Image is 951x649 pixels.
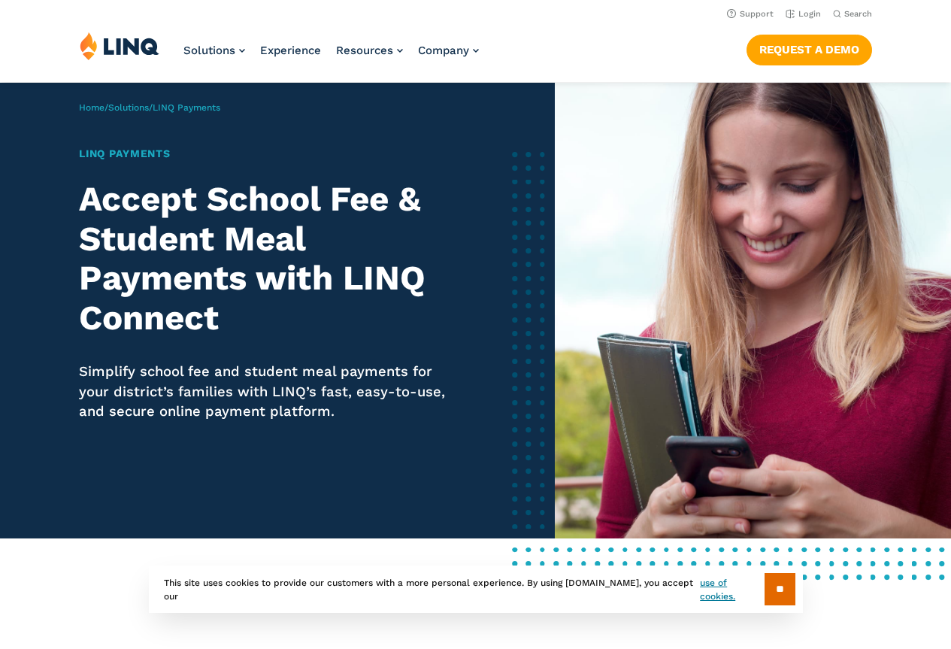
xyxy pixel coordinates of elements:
a: Login [786,9,821,19]
button: Open Search Bar [833,8,872,20]
a: Request a Demo [747,35,872,65]
div: This site uses cookies to provide our customers with a more personal experience. By using [DOMAIN... [149,566,803,613]
span: LINQ Payments [153,102,220,113]
nav: Primary Navigation [183,32,479,81]
img: LINQ | K‑12 Software [80,32,159,60]
span: Resources [336,44,393,57]
span: Company [418,44,469,57]
a: use of cookies. [700,576,764,603]
span: Search [844,9,872,19]
a: Company [418,44,479,57]
p: Simplify school fee and student meal payments for your district’s families with LINQ’s fast, easy... [79,362,453,421]
h1: LINQ Payments [79,146,453,162]
nav: Button Navigation [747,32,872,65]
a: Support [727,9,774,19]
a: Solutions [108,102,149,113]
a: Experience [260,44,321,57]
span: Solutions [183,44,235,57]
a: Solutions [183,44,245,57]
img: LINQ Payments [555,83,951,538]
span: / / [79,102,220,113]
a: Resources [336,44,403,57]
h2: Accept School Fee & Student Meal Payments with LINQ Connect [79,180,453,338]
a: Home [79,102,104,113]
